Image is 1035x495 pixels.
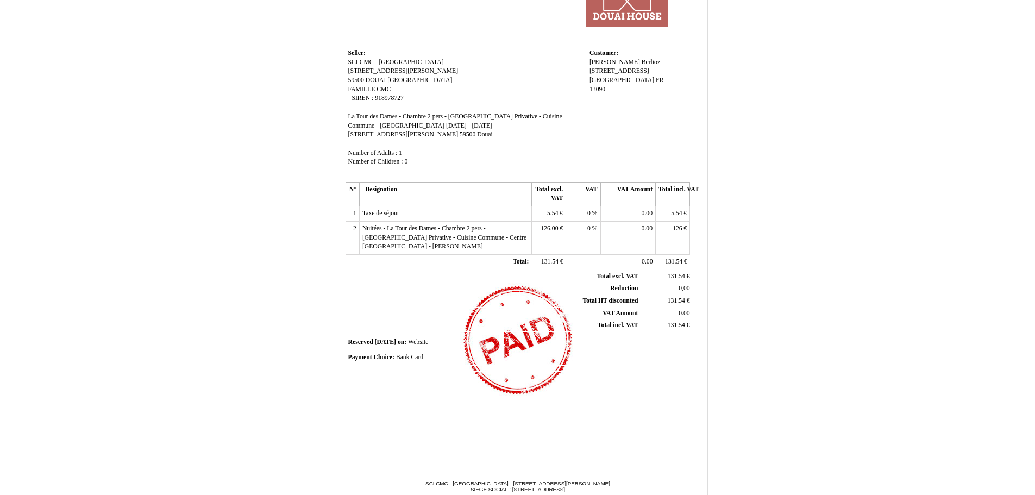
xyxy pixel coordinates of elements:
[348,67,459,74] span: [STREET_ADDRESS][PERSON_NAME]
[640,319,692,332] td: €
[352,95,403,102] span: SIREN : 918978727
[398,339,406,346] span: on:
[375,339,396,346] span: [DATE]
[387,77,452,84] span: [GEOGRAPHIC_DATA]
[668,273,685,280] span: 131.54
[348,339,373,346] span: Reserved
[587,225,591,232] span: 0
[566,182,600,206] th: VAT
[348,59,444,66] span: SCI CMC - [GEOGRAPHIC_DATA]
[362,210,399,217] span: Taxe de séjour
[640,295,692,308] td: €
[587,210,591,217] span: 0
[642,225,653,232] span: 0.00
[673,225,682,232] span: 126
[531,254,566,270] td: €
[566,221,600,254] td: %
[348,158,403,165] span: Number of Children :
[547,210,558,217] span: 5.54
[446,122,492,129] span: [DATE] - [DATE]
[668,297,685,304] span: 131.54
[589,67,649,74] span: [STREET_ADDRESS]
[531,206,566,222] td: €
[404,158,407,165] span: 0
[377,86,391,93] span: CMC
[348,95,350,102] span: -
[656,206,690,222] td: €
[640,271,692,283] td: €
[679,310,689,317] span: 0.00
[642,210,653,217] span: 0.00
[346,206,359,222] td: 1
[348,77,364,84] span: 59500
[597,273,638,280] span: Total excl. VAT
[408,339,428,346] span: Website
[566,206,600,222] td: %
[366,77,386,84] span: DOUAI
[348,131,459,138] span: [STREET_ADDRESS][PERSON_NAME]
[642,258,653,265] span: 0.00
[399,149,402,156] span: 1
[589,77,654,84] span: [GEOGRAPHIC_DATA]
[346,182,359,206] th: N°
[362,225,526,250] span: Nuitées - La Tour des Dames - Chambre 2 pers - [GEOGRAPHIC_DATA] Privative - Cuisine Commune - Ce...
[656,77,663,84] span: FR
[582,297,638,304] span: Total HT discounted
[589,49,618,57] span: Customer:
[531,221,566,254] td: €
[396,354,423,361] span: Bank Card
[460,131,475,138] span: 59500
[541,225,558,232] span: 126.00
[603,310,638,317] span: VAT Amount
[346,221,359,254] td: 2
[598,322,638,329] span: Total incl. VAT
[665,258,682,265] span: 131.54
[531,182,566,206] th: Total excl. VAT
[359,182,531,206] th: Designation
[600,182,655,206] th: VAT Amount
[348,49,366,57] span: Seller:
[589,59,640,66] span: [PERSON_NAME]
[425,480,610,486] span: SCI CMC - [GEOGRAPHIC_DATA] - [STREET_ADDRESS][PERSON_NAME]
[471,486,565,492] span: SIEGE SOCIAL : [STREET_ADDRESS]
[541,258,559,265] span: 131.54
[348,86,375,93] span: FAMILLE
[671,210,682,217] span: 5.54
[610,285,638,292] span: Reduction
[656,221,690,254] td: €
[656,182,690,206] th: Total incl. VAT
[668,322,685,329] span: 131.54
[477,131,493,138] span: Douai
[589,86,605,93] span: 13090
[642,59,660,66] span: Berlioz
[348,113,562,129] span: La Tour des Dames - Chambre 2 pers - [GEOGRAPHIC_DATA] Privative - Cuisine Commune - [GEOGRAPHIC_...
[679,285,689,292] span: 0,00
[513,258,529,265] span: Total:
[348,149,398,156] span: Number of Adults :
[348,354,394,361] span: Payment Choice:
[656,254,690,270] td: €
